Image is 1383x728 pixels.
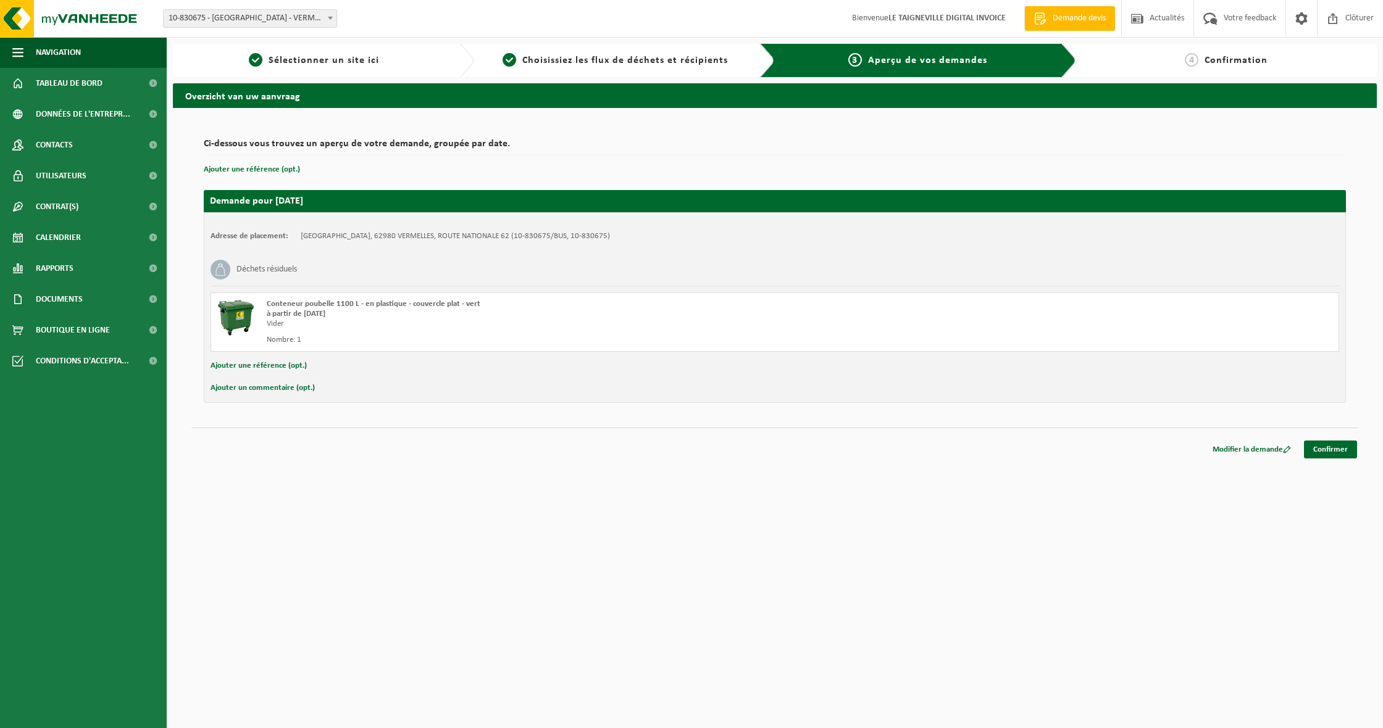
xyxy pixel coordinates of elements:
a: Confirmer [1304,441,1357,458]
span: 1 [249,53,262,67]
span: Utilisateurs [36,160,86,191]
span: Navigation [36,37,81,68]
span: Sélectionner un site ici [269,56,379,65]
button: Ajouter un commentaire (opt.) [211,380,315,396]
strong: Adresse de placement: [211,232,288,240]
span: Documents [36,284,83,315]
span: Données de l'entrepr... [36,99,130,130]
div: Vider [267,319,824,329]
span: Calendrier [36,222,81,253]
h3: Déchets résiduels [236,260,297,279]
strong: LE TAIGNEVILLE DIGITAL INVOICE [888,14,1006,23]
h2: Overzicht van uw aanvraag [173,83,1377,107]
span: Conteneur poubelle 1100 L - en plastique - couvercle plat - vert [267,300,480,308]
h2: Ci-dessous vous trouvez un aperçu de votre demande, groupée par date. [204,139,1346,155]
span: 4 [1185,53,1198,67]
span: Rapports [36,253,73,284]
button: Ajouter une référence (opt.) [211,358,307,374]
a: 1Sélectionner un site ici [179,53,449,68]
a: 2Choisissiez les flux de déchets et récipients [480,53,751,68]
span: 10-830675 - LE TAIGNEVILLE - VERMELLES [164,10,336,27]
span: Conditions d'accepta... [36,345,129,376]
span: 10-830675 - LE TAIGNEVILLE - VERMELLES [163,9,337,28]
span: 3 [848,53,862,67]
img: WB-1100-HPE-GN-01.png [217,299,254,336]
div: Nombre: 1 [267,335,824,345]
a: Modifier la demande [1203,441,1300,458]
button: Ajouter une référence (opt.) [204,162,300,178]
span: Contacts [36,130,73,160]
strong: à partir de [DATE] [267,310,325,318]
span: 2 [503,53,516,67]
a: Demande devis [1024,6,1115,31]
span: Tableau de bord [36,68,102,99]
span: Demande devis [1050,12,1109,25]
span: Aperçu de vos demandes [868,56,987,65]
span: Confirmation [1205,56,1268,65]
td: [GEOGRAPHIC_DATA], 62980 VERMELLES, ROUTE NATIONALE 62 (10-830675/BUS, 10-830675) [301,231,610,241]
strong: Demande pour [DATE] [210,196,303,206]
span: Choisissiez les flux de déchets et récipients [522,56,728,65]
span: Boutique en ligne [36,315,110,345]
span: Contrat(s) [36,191,78,222]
